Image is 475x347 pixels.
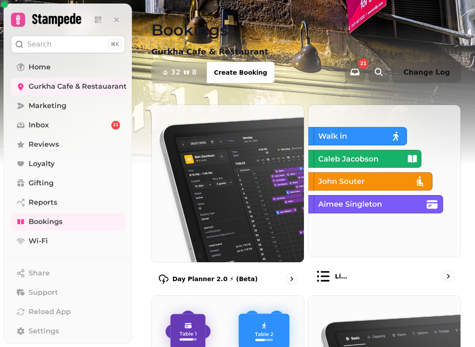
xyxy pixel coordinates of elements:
span: Reviews [29,139,59,150]
span: Change Log [403,69,450,76]
p: Search [27,39,51,50]
span: Marketing [29,101,66,111]
span: Home [29,62,51,72]
p: List view [335,272,350,281]
a: Gurkha Cafe & Restauarant [11,78,125,95]
a: Gifting [11,174,125,192]
button: Change Log [392,62,461,83]
a: Settings [11,322,125,340]
span: Inbox [29,120,49,130]
span: Loyalty [29,159,55,169]
span: 21 [113,122,119,128]
span: Settings [29,326,59,336]
a: Bookings [11,213,125,231]
a: List viewList view [308,105,461,292]
img: List view [308,105,460,257]
span: Gurkha Cafe & Restauarant [29,81,127,92]
button: Reload App [11,303,125,321]
p: [DATE] [438,47,461,56]
a: Day Planner 2.0 ⚡ (Beta)Day Planner 2.0 ⚡ (Beta) [151,105,304,292]
span: Reports [29,197,57,208]
p: Gurkha Cafe & Restaurant [151,46,268,58]
a: Wi-Fi [11,232,125,250]
button: Search⌘K [11,36,125,53]
span: Share [29,268,50,278]
a: Home [11,58,125,76]
span: Wi-Fi [29,236,48,246]
p: Day Planner 2.0 ⚡ (Beta) [172,275,258,283]
a: Inbox21 [11,116,125,134]
button: 328 [152,62,207,83]
span: Reload App [29,307,71,317]
a: Loyalty [11,155,125,173]
svg: go to [444,272,453,281]
svg: go to [287,275,296,283]
span: 8 [192,69,197,76]
a: Marketing [11,97,125,115]
span: 32 [171,69,180,76]
a: Reports [11,194,125,211]
button: Share [11,264,125,282]
a: Reviews [11,136,125,153]
img: Day Planner 2.0 ⚡ (Beta) [152,105,304,262]
span: Gifting [29,178,54,188]
button: Support [11,284,125,301]
span: 21 [360,61,366,66]
span: Support [29,287,58,298]
span: Bookings [29,217,62,227]
button: Create Booking [207,62,274,83]
span: Create Booking [214,69,267,76]
div: ⌘K [108,40,121,49]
